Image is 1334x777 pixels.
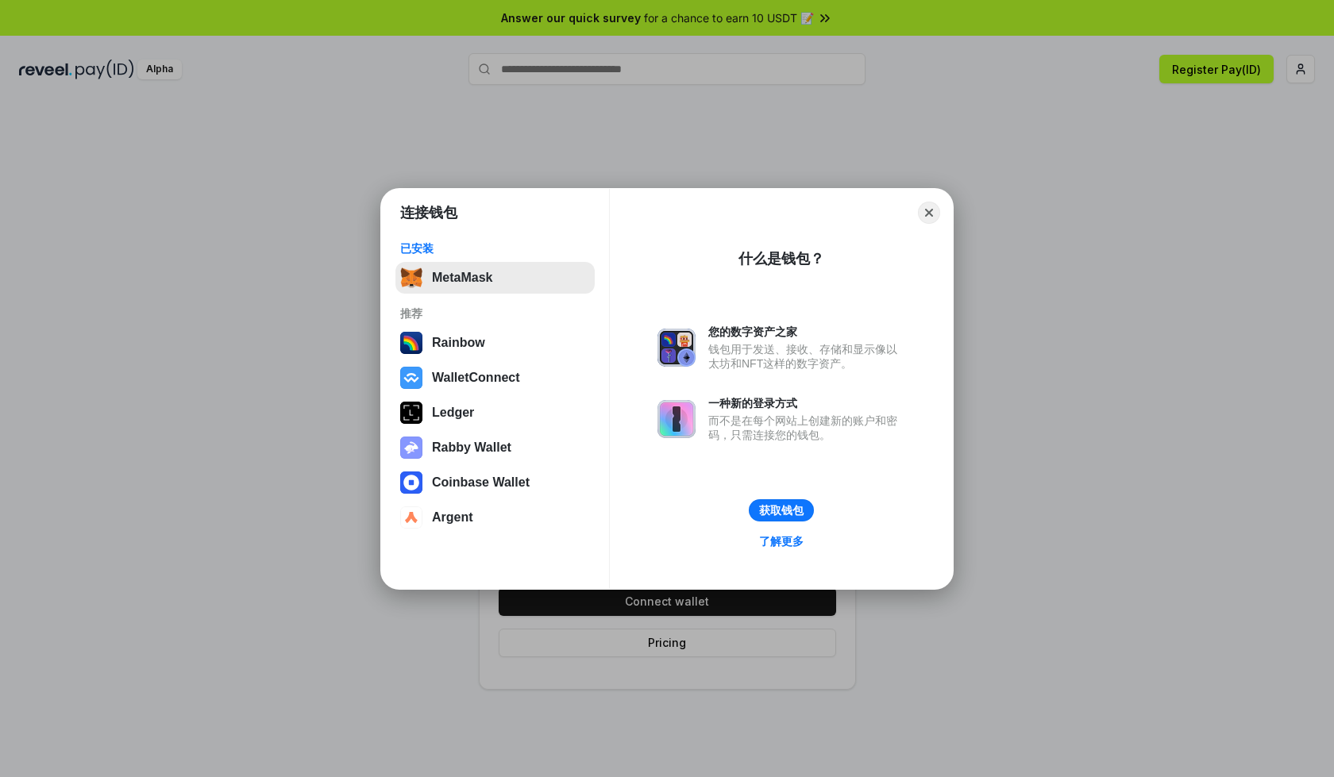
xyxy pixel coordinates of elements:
[918,202,940,224] button: Close
[400,402,422,424] img: svg+xml,%3Csvg%20xmlns%3D%22http%3A%2F%2Fwww.w3.org%2F2000%2Fsvg%22%20width%3D%2228%22%20height%3...
[759,503,804,517] div: 获取钱包
[395,397,595,429] button: Ledger
[432,336,485,350] div: Rainbow
[657,329,696,367] img: svg+xml,%3Csvg%20xmlns%3D%22http%3A%2F%2Fwww.w3.org%2F2000%2Fsvg%22%20fill%3D%22none%22%20viewBox...
[432,510,473,525] div: Argent
[400,437,422,459] img: svg+xml,%3Csvg%20xmlns%3D%22http%3A%2F%2Fwww.w3.org%2F2000%2Fsvg%22%20fill%3D%22none%22%20viewBox...
[400,506,422,529] img: svg+xml,%3Csvg%20width%3D%2228%22%20height%3D%2228%22%20viewBox%3D%220%200%2028%2028%22%20fill%3D...
[400,332,422,354] img: svg+xml,%3Csvg%20width%3D%22120%22%20height%3D%22120%22%20viewBox%3D%220%200%20120%20120%22%20fil...
[708,342,905,371] div: 钱包用于发送、接收、存储和显示像以太坊和NFT这样的数字资产。
[432,371,520,385] div: WalletConnect
[400,306,590,321] div: 推荐
[395,362,595,394] button: WalletConnect
[750,531,813,552] a: 了解更多
[432,440,511,455] div: Rabby Wallet
[395,432,595,464] button: Rabby Wallet
[395,467,595,498] button: Coinbase Wallet
[400,241,590,256] div: 已安装
[400,367,422,389] img: svg+xml,%3Csvg%20width%3D%2228%22%20height%3D%2228%22%20viewBox%3D%220%200%2028%2028%22%20fill%3D...
[657,400,696,438] img: svg+xml,%3Csvg%20xmlns%3D%22http%3A%2F%2Fwww.w3.org%2F2000%2Fsvg%22%20fill%3D%22none%22%20viewBox...
[432,271,492,285] div: MetaMask
[708,396,905,410] div: 一种新的登录方式
[395,262,595,294] button: MetaMask
[708,414,905,442] div: 而不是在每个网站上创建新的账户和密码，只需连接您的钱包。
[395,327,595,359] button: Rainbow
[759,534,804,548] div: 了解更多
[400,267,422,289] img: svg+xml,%3Csvg%20fill%3D%22none%22%20height%3D%2233%22%20viewBox%3D%220%200%2035%2033%22%20width%...
[432,406,474,420] div: Ledger
[400,471,422,494] img: svg+xml,%3Csvg%20width%3D%2228%22%20height%3D%2228%22%20viewBox%3D%220%200%2028%2028%22%20fill%3D...
[432,475,530,490] div: Coinbase Wallet
[749,499,814,521] button: 获取钱包
[708,325,905,339] div: 您的数字资产之家
[395,502,595,533] button: Argent
[738,249,824,268] div: 什么是钱包？
[400,203,457,222] h1: 连接钱包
